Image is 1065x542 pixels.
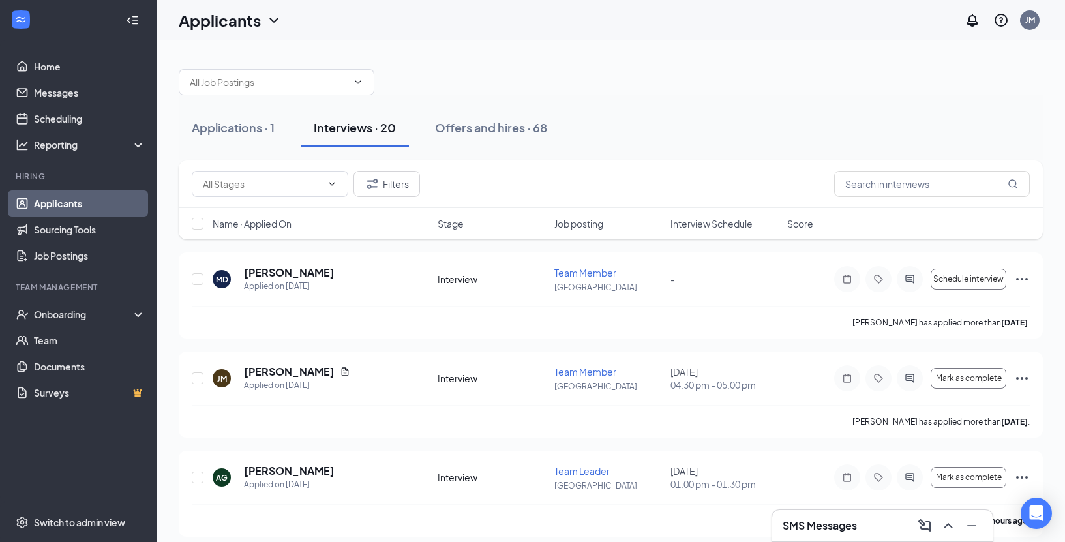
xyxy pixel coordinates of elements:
button: Schedule interview [931,269,1006,290]
b: [DATE] [1001,417,1028,427]
svg: Ellipses [1014,370,1030,386]
button: Filter Filters [353,171,420,197]
svg: Ellipses [1014,271,1030,287]
button: ChevronUp [938,515,959,536]
svg: Ellipses [1014,470,1030,485]
b: 3 hours ago [985,516,1028,526]
svg: ActiveChat [902,472,918,483]
svg: Note [839,274,855,284]
svg: Collapse [126,14,139,27]
svg: ActiveChat [902,373,918,384]
a: Sourcing Tools [34,217,145,243]
div: JM [1025,14,1035,25]
svg: Tag [871,274,886,284]
span: Name · Applied On [213,217,292,230]
svg: Minimize [964,518,980,534]
h5: [PERSON_NAME] [244,265,335,280]
div: Team Management [16,282,143,293]
div: Open Intercom Messenger [1021,498,1052,529]
div: Hiring [16,171,143,182]
div: AG [216,472,228,483]
p: [PERSON_NAME] has applied more than . [852,317,1030,328]
svg: Document [340,367,350,377]
span: Schedule interview [933,275,1004,284]
a: Documents [34,354,145,380]
span: Team Leader [554,465,610,477]
a: Team [34,327,145,354]
input: All Stages [203,177,322,191]
svg: QuestionInfo [993,12,1009,28]
svg: ChevronDown [266,12,282,28]
p: [GEOGRAPHIC_DATA] [554,480,663,491]
div: JM [217,373,227,384]
div: Interview [438,273,547,286]
svg: MagnifyingGlass [1008,179,1018,189]
div: Applied on [DATE] [244,478,335,491]
h3: SMS Messages [783,519,857,533]
b: [DATE] [1001,318,1028,327]
span: Score [787,217,813,230]
span: Mark as complete [936,473,1002,482]
p: [GEOGRAPHIC_DATA] [554,381,663,392]
button: Minimize [961,515,982,536]
span: 04:30 pm - 05:00 pm [670,378,779,391]
div: Applications · 1 [192,119,275,136]
div: [DATE] [670,464,779,490]
svg: UserCheck [16,308,29,321]
div: Applied on [DATE] [244,379,350,392]
div: Interview [438,471,547,484]
p: [GEOGRAPHIC_DATA] [554,282,663,293]
a: Home [34,53,145,80]
div: Interview [438,372,547,385]
svg: Notifications [965,12,980,28]
h1: Applicants [179,9,261,31]
div: Switch to admin view [34,516,125,529]
svg: ChevronUp [940,518,956,534]
svg: ChevronDown [327,179,337,189]
p: [PERSON_NAME] has applied more than . [852,416,1030,427]
span: - [670,273,675,285]
span: Interview Schedule [670,217,753,230]
input: Search in interviews [834,171,1030,197]
div: Interviews · 20 [314,119,396,136]
svg: Note [839,472,855,483]
div: Applied on [DATE] [244,280,335,293]
h5: [PERSON_NAME] [244,464,335,478]
button: Mark as complete [931,368,1006,389]
svg: Settings [16,516,29,529]
svg: ActiveChat [902,274,918,284]
a: Messages [34,80,145,106]
svg: ComposeMessage [917,518,933,534]
input: All Job Postings [190,75,348,89]
svg: ChevronDown [353,77,363,87]
span: Stage [438,217,464,230]
svg: Analysis [16,138,29,151]
svg: Filter [365,176,380,192]
a: SurveysCrown [34,380,145,406]
button: Mark as complete [931,467,1006,488]
svg: Note [839,373,855,384]
svg: Tag [871,472,886,483]
h5: [PERSON_NAME] [244,365,335,379]
div: Onboarding [34,308,134,321]
span: Mark as complete [936,374,1002,383]
svg: Tag [871,373,886,384]
a: Scheduling [34,106,145,132]
div: Offers and hires · 68 [435,119,547,136]
a: Applicants [34,190,145,217]
button: ComposeMessage [914,515,935,536]
span: Team Member [554,267,616,279]
a: Job Postings [34,243,145,269]
svg: WorkstreamLogo [14,13,27,26]
span: Team Member [554,366,616,378]
span: 01:00 pm - 01:30 pm [670,477,779,490]
div: [DATE] [670,365,779,391]
div: MD [216,274,228,285]
span: Job posting [554,217,603,230]
div: Reporting [34,138,146,151]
